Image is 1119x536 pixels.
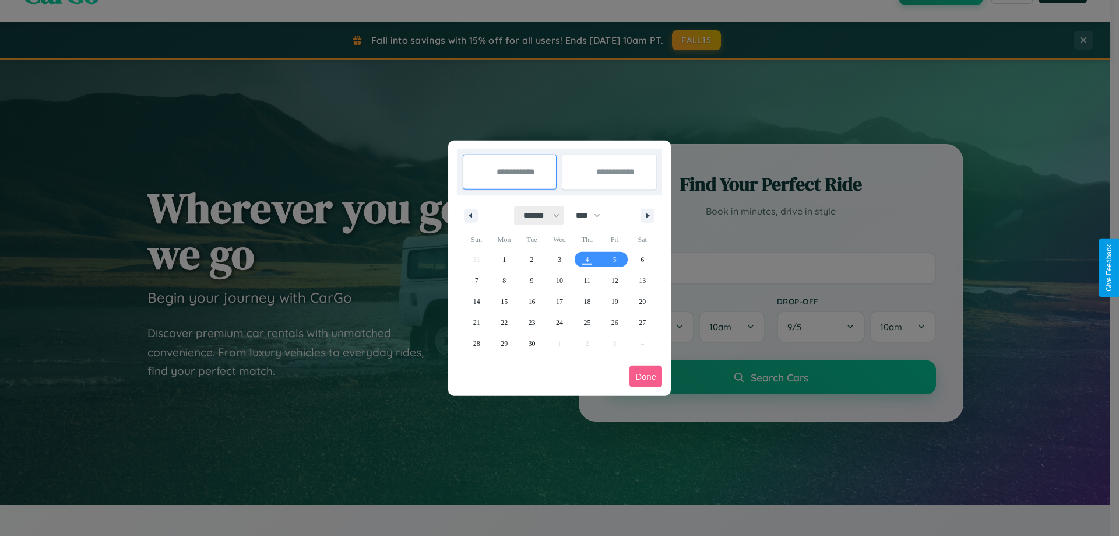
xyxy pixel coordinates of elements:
span: 22 [501,312,508,333]
button: 27 [629,312,656,333]
button: 5 [601,249,628,270]
span: 7 [475,270,478,291]
button: 23 [518,312,546,333]
button: 21 [463,312,490,333]
span: 23 [529,312,536,333]
span: 30 [529,333,536,354]
span: 5 [613,249,617,270]
div: Give Feedback [1105,244,1113,292]
span: 26 [611,312,618,333]
span: 19 [611,291,618,312]
span: Wed [546,230,573,249]
span: 9 [530,270,534,291]
span: Thu [573,230,601,249]
span: 28 [473,333,480,354]
span: 2 [530,249,534,270]
button: 2 [518,249,546,270]
span: 24 [556,312,563,333]
button: 17 [546,291,573,312]
span: 12 [611,270,618,291]
button: 25 [573,312,601,333]
button: 24 [546,312,573,333]
button: 13 [629,270,656,291]
button: 26 [601,312,628,333]
button: 7 [463,270,490,291]
button: 29 [490,333,518,354]
button: 12 [601,270,628,291]
span: 14 [473,291,480,312]
span: 25 [583,312,590,333]
span: 16 [529,291,536,312]
span: 11 [584,270,591,291]
span: 17 [556,291,563,312]
span: Sat [629,230,656,249]
span: 15 [501,291,508,312]
button: Done [629,366,662,387]
button: 14 [463,291,490,312]
button: 4 [573,249,601,270]
span: 29 [501,333,508,354]
span: Tue [518,230,546,249]
span: 8 [502,270,506,291]
span: 3 [558,249,561,270]
button: 20 [629,291,656,312]
span: 4 [585,249,589,270]
button: 30 [518,333,546,354]
button: 3 [546,249,573,270]
button: 19 [601,291,628,312]
button: 16 [518,291,546,312]
span: Mon [490,230,518,249]
span: 6 [641,249,644,270]
span: 21 [473,312,480,333]
button: 28 [463,333,490,354]
button: 6 [629,249,656,270]
span: 1 [502,249,506,270]
span: 13 [639,270,646,291]
span: Fri [601,230,628,249]
button: 11 [573,270,601,291]
button: 22 [490,312,518,333]
button: 1 [490,249,518,270]
button: 15 [490,291,518,312]
span: 18 [583,291,590,312]
span: 27 [639,312,646,333]
button: 18 [573,291,601,312]
button: 8 [490,270,518,291]
button: 10 [546,270,573,291]
span: Sun [463,230,490,249]
span: 20 [639,291,646,312]
span: 10 [556,270,563,291]
button: 9 [518,270,546,291]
